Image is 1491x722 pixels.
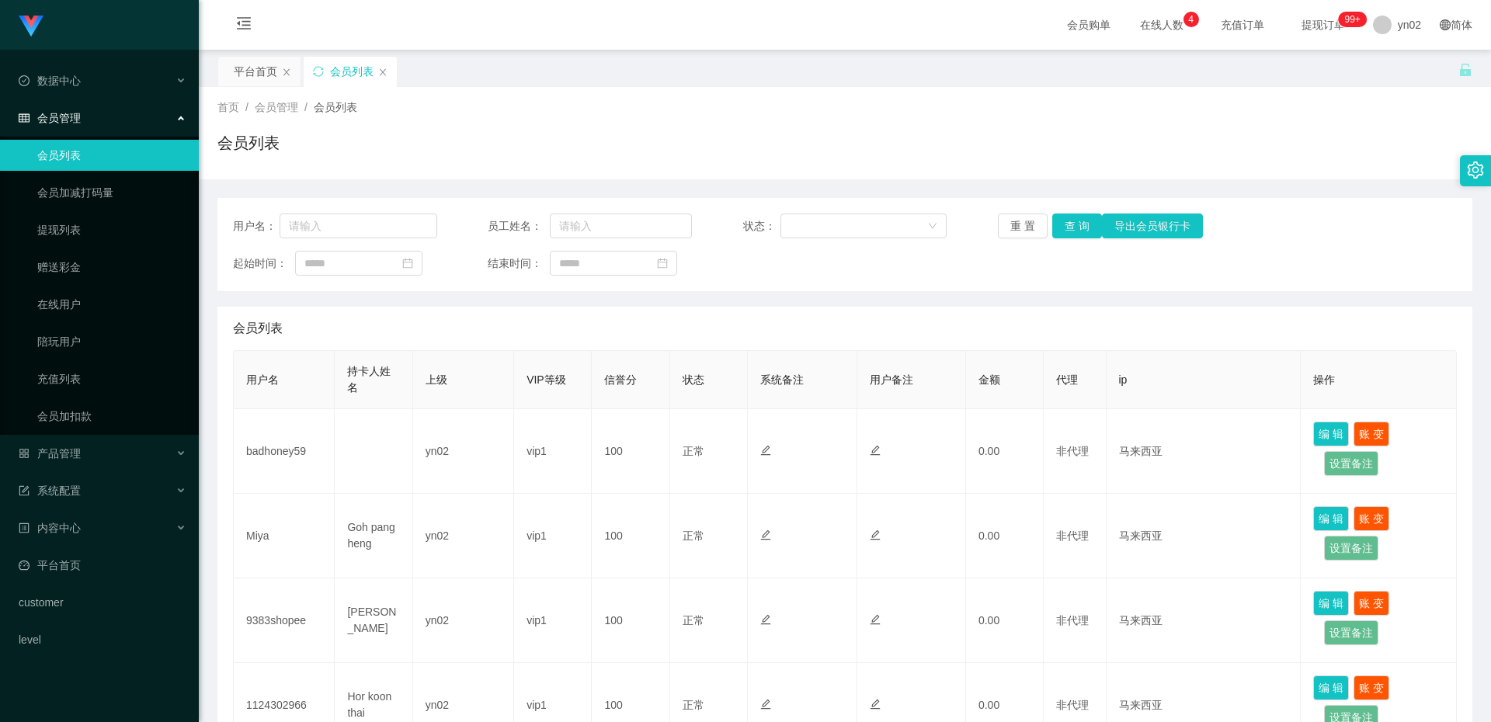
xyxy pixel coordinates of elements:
i: 图标: menu-fold [217,1,270,50]
span: 非代理 [1056,614,1089,627]
a: 图标: dashboard平台首页 [19,550,186,581]
span: 结束时间： [488,255,550,272]
span: 会员管理 [255,101,298,113]
button: 设置备注 [1324,536,1378,561]
td: vip1 [514,578,592,663]
a: 在线用户 [37,289,186,320]
i: 图标: appstore-o [19,448,30,459]
p: 4 [1188,12,1194,27]
a: 提现列表 [37,214,186,245]
td: vip1 [514,494,592,578]
td: 0.00 [966,578,1044,663]
button: 设置备注 [1324,620,1378,645]
span: / [245,101,248,113]
sup: 4 [1183,12,1199,27]
i: 图标: calendar [657,258,668,269]
span: / [304,101,308,113]
i: 图标: setting [1467,161,1484,179]
span: 非代理 [1056,699,1089,711]
button: 编 辑 [1313,675,1349,700]
td: 0.00 [966,409,1044,494]
i: 图标: edit [760,445,771,456]
h1: 会员列表 [217,131,280,154]
span: 信誉分 [604,373,637,386]
span: 正常 [683,699,704,711]
a: 会员加扣款 [37,401,186,432]
td: 9383shopee [234,578,335,663]
span: 非代理 [1056,445,1089,457]
span: 充值订单 [1213,19,1272,30]
i: 图标: down [928,221,937,232]
span: 数据中心 [19,75,81,87]
i: 图标: sync [313,66,324,77]
span: 在线人数 [1132,19,1191,30]
sup: 325 [1338,12,1366,27]
i: 图标: edit [760,614,771,625]
a: 赠送彩金 [37,252,186,283]
button: 编 辑 [1313,591,1349,616]
input: 请输入 [550,213,692,238]
i: 图标: unlock [1458,63,1472,77]
span: 正常 [683,614,704,627]
td: 100 [592,578,669,663]
td: [PERSON_NAME] [335,578,412,663]
div: 平台首页 [234,57,277,86]
span: 会员管理 [19,112,81,124]
button: 导出会员银行卡 [1102,213,1203,238]
td: 马来西亚 [1107,494,1302,578]
i: 图标: table [19,113,30,123]
span: 提现订单 [1294,19,1353,30]
i: 图标: edit [870,445,881,456]
i: 图标: global [1440,19,1451,30]
span: 产品管理 [19,447,81,460]
span: VIP等级 [527,373,566,386]
button: 编 辑 [1313,506,1349,531]
span: 首页 [217,101,239,113]
i: 图标: edit [870,614,881,625]
i: 图标: edit [870,529,881,540]
div: 会员列表 [330,57,374,86]
span: 正常 [683,445,704,457]
i: 图标: edit [870,699,881,710]
td: 100 [592,409,669,494]
span: 系统备注 [760,373,804,386]
i: 图标: form [19,485,30,496]
a: 会员加减打码量 [37,177,186,208]
td: yn02 [413,494,514,578]
span: 操作 [1313,373,1335,386]
span: 起始时间： [233,255,295,272]
span: 代理 [1056,373,1078,386]
a: customer [19,587,186,618]
span: 非代理 [1056,529,1089,542]
button: 查 询 [1052,213,1102,238]
i: 图标: edit [760,699,771,710]
span: 系统配置 [19,484,81,497]
input: 请输入 [280,213,437,238]
td: yn02 [413,578,514,663]
span: 内容中心 [19,522,81,534]
button: 设置备注 [1324,451,1378,476]
span: 用户名 [246,373,279,386]
td: badhoney59 [234,409,335,494]
span: 会员列表 [233,319,283,338]
i: 图标: close [282,68,291,77]
span: 正常 [683,529,704,542]
span: 状态： [743,218,781,234]
span: 会员列表 [314,101,357,113]
a: 充值列表 [37,363,186,394]
a: 会员列表 [37,140,186,171]
span: 持卡人姓名 [347,365,391,394]
td: Goh pang heng [335,494,412,578]
span: 用户名： [233,218,280,234]
td: 0.00 [966,494,1044,578]
span: 上级 [426,373,447,386]
span: 金额 [978,373,1000,386]
i: 图标: calendar [402,258,413,269]
a: 陪玩用户 [37,326,186,357]
button: 账 变 [1354,422,1389,446]
td: 100 [592,494,669,578]
span: 员工姓名： [488,218,550,234]
a: level [19,624,186,655]
td: 马来西亚 [1107,409,1302,494]
td: 马来西亚 [1107,578,1302,663]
